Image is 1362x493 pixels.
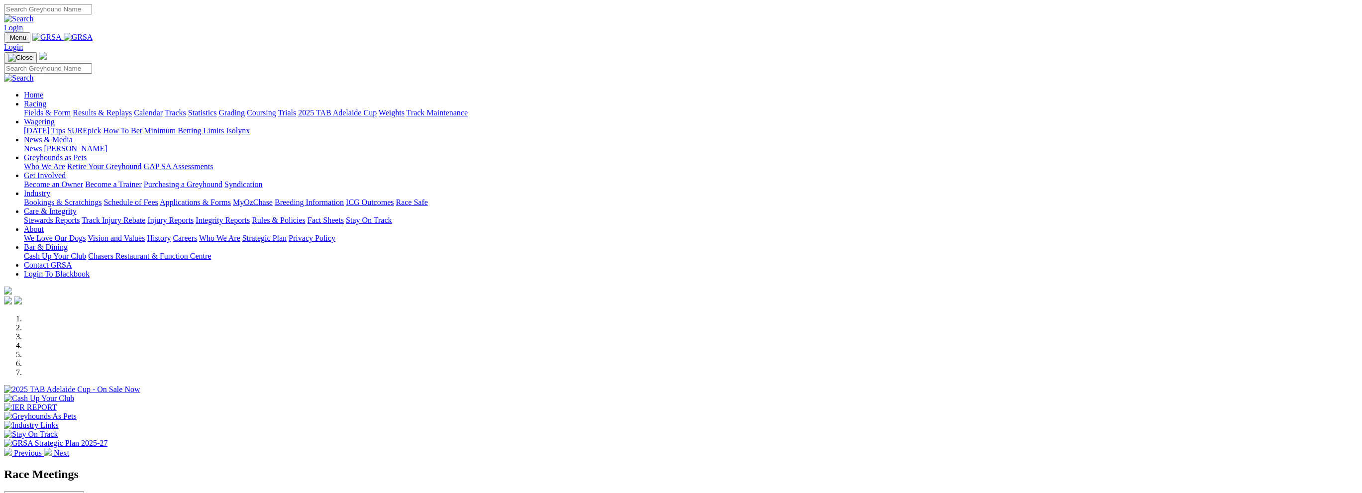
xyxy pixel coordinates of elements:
a: Grading [219,108,245,117]
a: History [147,234,171,242]
a: Injury Reports [147,216,194,224]
img: IER REPORT [4,403,57,412]
a: Strategic Plan [242,234,287,242]
img: Search [4,14,34,23]
a: GAP SA Assessments [144,162,213,171]
a: Home [24,91,43,99]
a: 2025 TAB Adelaide Cup [298,108,377,117]
a: News & Media [24,135,73,144]
a: Who We Are [24,162,65,171]
a: Careers [173,234,197,242]
a: Previous [4,449,44,457]
a: Become an Owner [24,180,83,189]
div: Wagering [24,126,1358,135]
a: Privacy Policy [289,234,335,242]
a: Contact GRSA [24,261,72,269]
a: About [24,225,44,233]
a: Next [44,449,69,457]
a: Racing [24,99,46,108]
button: Toggle navigation [4,32,30,43]
div: News & Media [24,144,1358,153]
div: Industry [24,198,1358,207]
a: Applications & Forms [160,198,231,206]
img: twitter.svg [14,296,22,304]
a: Purchasing a Greyhound [144,180,222,189]
a: Syndication [224,180,262,189]
a: Rules & Policies [252,216,306,224]
input: Search [4,63,92,74]
a: Race Safe [396,198,427,206]
span: Next [54,449,69,457]
a: Greyhounds as Pets [24,153,87,162]
h2: Race Meetings [4,468,1358,481]
a: [PERSON_NAME] [44,144,107,153]
img: GRSA [64,33,93,42]
span: Previous [14,449,42,457]
span: Menu [10,34,26,41]
a: Care & Integrity [24,207,77,215]
img: facebook.svg [4,296,12,304]
img: chevron-left-pager-white.svg [4,448,12,456]
a: Fields & Form [24,108,71,117]
img: Search [4,74,34,83]
a: We Love Our Dogs [24,234,86,242]
img: Close [8,54,33,62]
a: Login To Blackbook [24,270,90,278]
a: Integrity Reports [196,216,250,224]
a: Bar & Dining [24,243,68,251]
img: logo-grsa-white.png [39,52,47,60]
a: Wagering [24,117,55,126]
a: Fact Sheets [308,216,344,224]
a: Chasers Restaurant & Function Centre [88,252,211,260]
a: Results & Replays [73,108,132,117]
a: Schedule of Fees [104,198,158,206]
button: Toggle navigation [4,52,37,63]
a: Track Maintenance [407,108,468,117]
a: News [24,144,42,153]
a: MyOzChase [233,198,273,206]
a: Industry [24,189,50,197]
a: Vision and Values [88,234,145,242]
img: Cash Up Your Club [4,394,74,403]
div: Care & Integrity [24,216,1358,225]
a: Retire Your Greyhound [67,162,142,171]
div: Get Involved [24,180,1358,189]
a: Bookings & Scratchings [24,198,102,206]
a: Statistics [188,108,217,117]
a: Track Injury Rebate [82,216,145,224]
img: GRSA Strategic Plan 2025-27 [4,439,107,448]
a: Stewards Reports [24,216,80,224]
img: chevron-right-pager-white.svg [44,448,52,456]
div: Greyhounds as Pets [24,162,1358,171]
a: Who We Are [199,234,240,242]
a: Become a Trainer [85,180,142,189]
input: Search [4,4,92,14]
a: Trials [278,108,296,117]
img: Greyhounds As Pets [4,412,77,421]
a: Weights [379,108,405,117]
div: Racing [24,108,1358,117]
a: Cash Up Your Club [24,252,86,260]
a: Calendar [134,108,163,117]
a: Get Involved [24,171,66,180]
a: SUREpick [67,126,101,135]
a: Minimum Betting Limits [144,126,224,135]
a: Stay On Track [346,216,392,224]
a: Breeding Information [275,198,344,206]
a: Login [4,43,23,51]
img: logo-grsa-white.png [4,287,12,295]
img: Industry Links [4,421,59,430]
a: Tracks [165,108,186,117]
img: 2025 TAB Adelaide Cup - On Sale Now [4,385,140,394]
a: ICG Outcomes [346,198,394,206]
img: Stay On Track [4,430,58,439]
div: About [24,234,1358,243]
a: Coursing [247,108,276,117]
a: How To Bet [104,126,142,135]
img: GRSA [32,33,62,42]
a: [DATE] Tips [24,126,65,135]
div: Bar & Dining [24,252,1358,261]
a: Isolynx [226,126,250,135]
a: Login [4,23,23,32]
